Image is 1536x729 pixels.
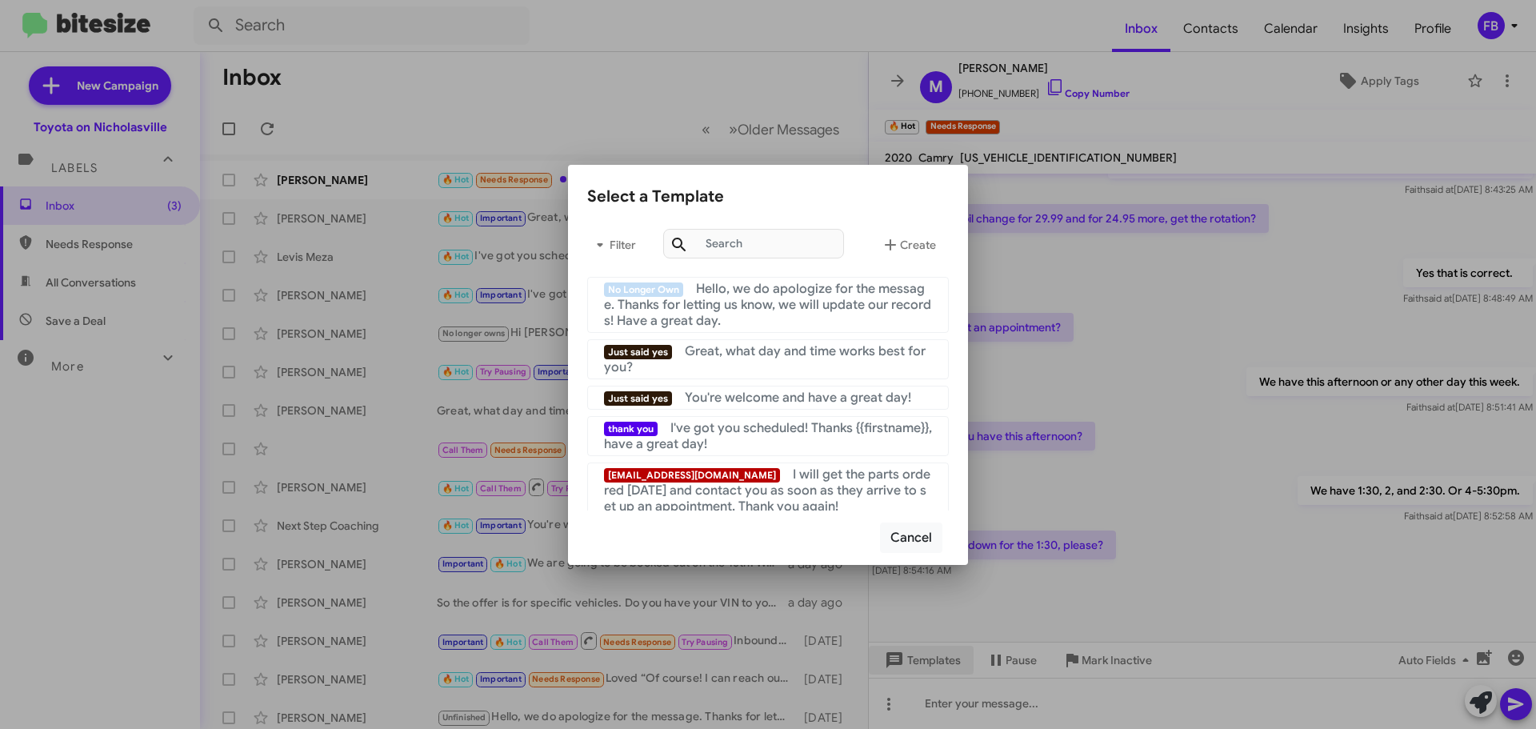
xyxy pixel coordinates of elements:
span: Just said yes [604,391,672,406]
span: thank you [604,422,658,436]
span: Hello, we do apologize for the message. Thanks for letting us know, we will update our records! H... [604,281,931,329]
button: Filter [587,226,638,264]
span: Just said yes [604,345,672,359]
span: I've got you scheduled! Thanks {{firstname}}, have a great day! [604,420,932,452]
button: Create [868,226,949,264]
span: Create [881,230,936,259]
button: Cancel [880,523,942,553]
span: You're welcome and have a great day! [685,390,911,406]
span: [EMAIL_ADDRESS][DOMAIN_NAME] [604,468,780,483]
span: Filter [587,230,638,259]
input: Search [663,229,844,258]
div: Select a Template [587,184,949,210]
span: Great, what day and time works best for you? [604,343,926,375]
span: I will get the parts ordered [DATE] and contact you as soon as they arrive to set up an appointme... [604,467,930,515]
span: No Longer Own [604,282,683,297]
